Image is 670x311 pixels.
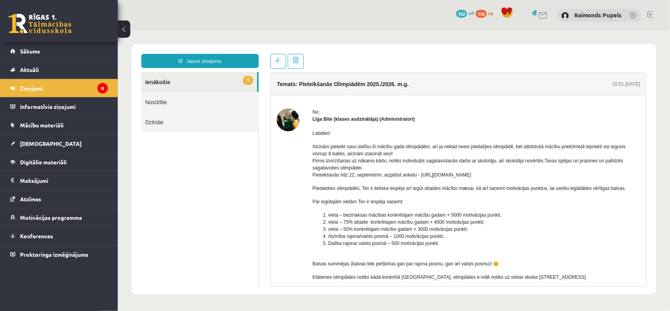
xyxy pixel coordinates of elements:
[195,168,522,175] p: Par iegūtajām vietām Tev ir iespēja saņemt:
[20,171,108,190] legend: Maksājumi
[20,251,88,258] span: Proktoringa izmēģinājums
[24,62,141,82] a: Nosūtītie
[159,51,291,57] h4: Temats: Pieteikšanās Olimpiādēm 2025./2026. m.g.
[24,24,141,38] a: Jauns ziņojums
[10,227,108,245] a: Konferences
[195,99,522,107] p: Labdien!
[10,171,108,190] a: Maksājumi
[488,10,493,16] span: xp
[195,243,522,265] p: Klātienes olimpiādes notiks kādā konkrētā [GEOGRAPHIC_DATA], olimpiādes e-vidē notiks uz vietas s...
[20,98,108,116] legend: Informatīvie ziņojumi
[195,86,297,92] strong: Līga Bite (klases audzinātāja) (Administratori)
[159,78,182,101] img: Līga Bite (klases audzinātāja)
[210,188,522,195] li: vieta – 75% atlaide konkrētajam mācību gadam + 4000 motivācijas punkti;
[125,46,135,55] span: 3
[9,14,71,33] a: Rīgas 1. Tālmācības vidusskola
[24,82,141,102] a: Dzēstie
[10,79,108,97] a: Ziņojumi8
[210,181,522,188] li: vieta – bezmaksas mācības konkrētajam mācību gadam + 5000 motivācijas punkti;
[20,214,82,221] span: Motivācijas programma
[195,113,522,148] p: Aicinām pieteikt savu dalību šī mācību gada olimpiādēm, arī ja nekad neesi piedalījies olimpiādē,...
[20,66,39,73] span: Aktuāli
[24,42,139,62] a: 3Ienākošie
[574,11,621,19] a: Raimonds Pupels
[456,10,467,18] span: 102
[476,10,487,18] span: 156
[468,10,475,16] span: mP
[20,121,64,129] span: Mācību materiāli
[20,232,53,239] span: Konferences
[195,155,522,162] p: Piedaloties olimpiādēs, Tev ir lieliska iespēja arī iegūt atlaides mācību maksai, kā arī saņemt m...
[20,48,40,55] span: Sākums
[10,61,108,79] a: Aktuāli
[10,134,108,153] a: [DEMOGRAPHIC_DATA]
[10,208,108,226] a: Motivācijas programma
[10,116,108,134] a: Mācību materiāli
[456,10,475,16] a: 102 mP
[495,50,522,57] div: 15:51 [DATE]
[195,78,522,85] div: No:
[195,230,522,237] p: Balvas summējas (balvas tiek piešķirtas gan par rajona posmu, gan arī valsts posmu)! 😊
[10,245,108,263] a: Proktoringa izmēģinājums
[210,195,522,202] li: vieta – 50% konkrētajam mācību gadam + 3000 motivācijas punkti;
[10,153,108,171] a: Digitālie materiāli
[20,195,41,202] span: Atzīmes
[20,140,82,147] span: [DEMOGRAPHIC_DATA]
[10,98,108,116] a: Informatīvie ziņojumi
[561,12,569,20] img: Raimonds Pupels
[20,79,108,97] legend: Ziņojumi
[20,158,67,166] span: Digitālie materiāli
[210,202,522,210] li: Atzinība rajona/valsts posmā – 1000 motivācijas punkti;
[10,42,108,60] a: Sākums
[476,10,497,16] a: 156 xp
[10,190,108,208] a: Atzīmes
[210,210,522,217] li: Dalība rajona/ valsts posmā – 500 motivācijas punkti.
[97,83,108,94] i: 8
